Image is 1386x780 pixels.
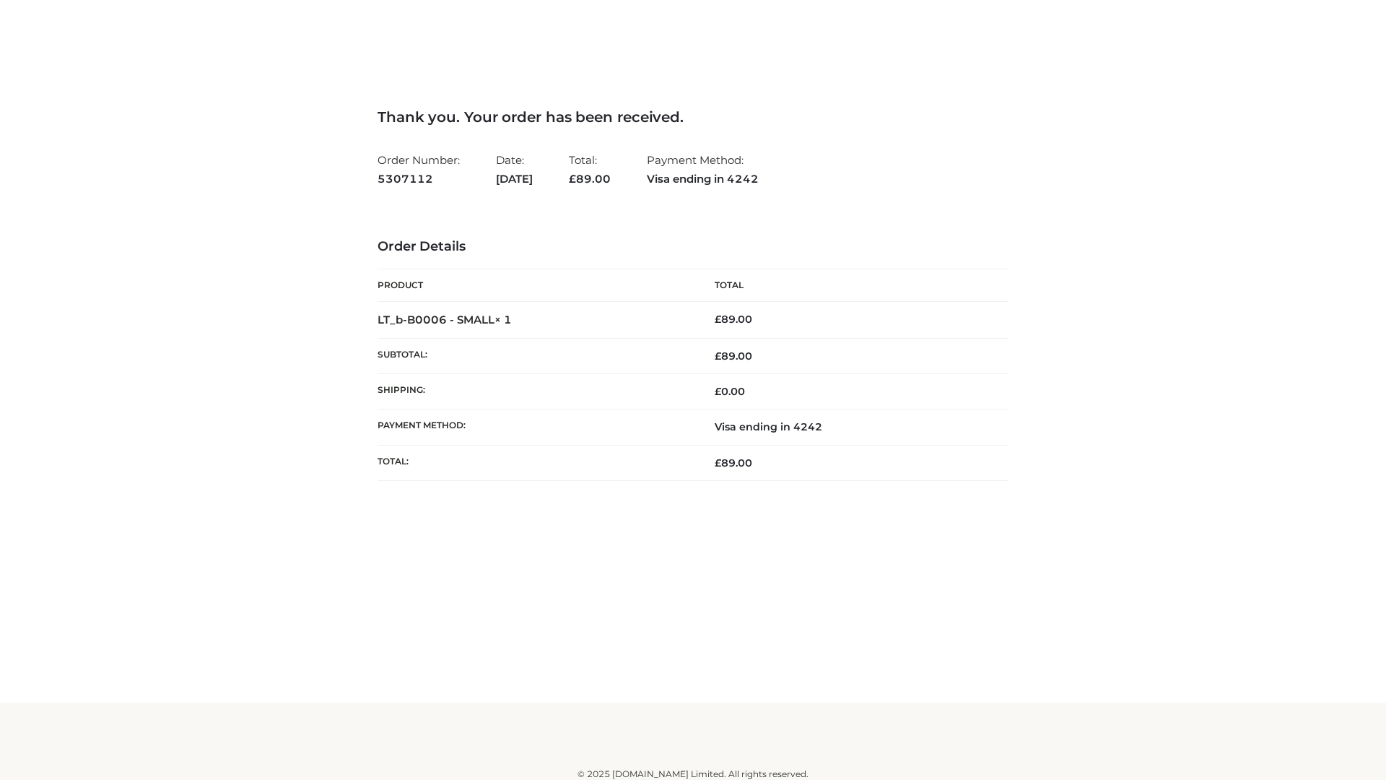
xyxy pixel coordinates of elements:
th: Shipping: [378,374,693,409]
li: Order Number: [378,147,460,191]
li: Total: [569,147,611,191]
strong: × 1 [494,313,512,326]
span: 89.00 [715,456,752,469]
h3: Thank you. Your order has been received. [378,108,1008,126]
th: Product [378,269,693,302]
span: 89.00 [569,172,611,186]
strong: Visa ending in 4242 [647,170,759,188]
span: £ [715,385,721,398]
span: £ [569,172,576,186]
th: Subtotal: [378,338,693,373]
li: Date: [496,147,533,191]
strong: [DATE] [496,170,533,188]
span: £ [715,456,721,469]
th: Total [693,269,1008,302]
bdi: 0.00 [715,385,745,398]
h3: Order Details [378,239,1008,255]
strong: LT_b-B0006 - SMALL [378,313,512,326]
li: Payment Method: [647,147,759,191]
span: £ [715,313,721,326]
span: £ [715,350,721,363]
th: Total: [378,445,693,480]
td: Visa ending in 4242 [693,409,1008,445]
th: Payment method: [378,409,693,445]
strong: 5307112 [378,170,460,188]
bdi: 89.00 [715,313,752,326]
span: 89.00 [715,350,752,363]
